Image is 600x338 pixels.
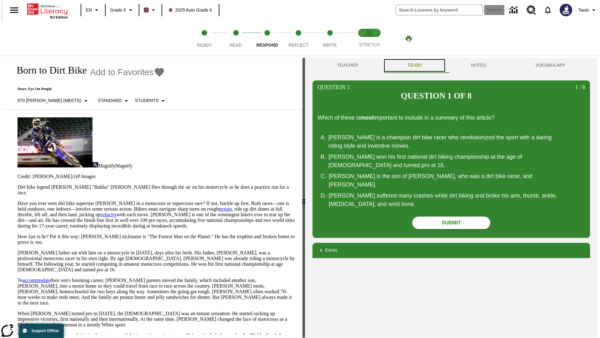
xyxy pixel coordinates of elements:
[92,162,98,167] img: Magnify
[86,7,92,13] span: EN
[19,324,64,338] button: Support Offline
[506,2,523,19] a: Data Center
[375,31,377,34] text: 2
[396,5,482,15] input: search field
[17,278,295,306] p: To their son's booming career, [PERSON_NAME] parents moved the family, which included another son...
[321,153,326,161] span: B .
[575,84,585,108] p: 8
[362,31,363,34] text: 1
[90,67,165,78] button: Add to Favorites - Born to Dirt Bike
[95,95,132,106] button: Scaffolds, Standard
[359,42,380,47] span: STRETCH
[23,278,51,283] a: accommodate
[186,21,222,56] button: Ready step 1 of 5
[556,2,576,18] button: Select a new avatar
[354,21,372,56] button: Stretch Read step 1 of 2
[217,21,254,56] button: Read step 2 of 5
[321,192,326,200] span: D .
[83,4,103,16] button: Language: EN, Select a language
[360,115,374,121] strong: most
[219,206,232,212] a: terrain
[323,43,337,48] span: Write
[312,58,590,73] div: Instructional Panel Tabs
[230,43,242,48] span: Read
[302,58,305,338] div: Press Enter or Spacebar and then press right and left arrow keys to move the slider
[578,7,589,13] span: Tauto
[280,21,317,56] button: Reflect step 4 of 5
[412,217,490,229] button: Submit
[329,192,566,208] div: [PERSON_NAME] suffered many crashes while dirt biking and broke his arm, thumb, ankle, [MEDICAL_D...
[328,133,566,150] div: [PERSON_NAME] is a champion dirt bike racer who revolutionized the sport with a daring riding sty...
[312,243,590,258] div: Extras
[10,64,87,76] h1: Born to Dirt Bike
[367,21,385,56] button: Stretch Respond step 2 of 2
[197,43,212,48] span: Ready
[325,247,337,253] p: Extras
[100,212,117,217] a: velocity
[523,2,540,18] a: Resource Center, Will open in new tab
[446,58,511,73] button: NOTES
[5,1,23,19] button: Open side menu
[17,311,295,328] p: When [PERSON_NAME] turned pro in [DATE], the [DEMOGRAPHIC_DATA] was an instant sensation. He star...
[321,133,326,142] span: A .
[560,4,572,16] img: Avatar
[98,97,122,104] p: Standard
[98,163,115,168] span: Magnify
[90,67,154,77] span: Add to Favorites
[110,7,126,13] span: Grade 6
[107,4,137,16] button: Grade: Grade 6, Select a grade
[17,117,92,167] img: Motocross racer James Stewart flies through the air on his dirt bike.
[132,95,169,106] button: Select Student
[2,58,302,335] div: reading
[575,84,578,90] span: 1
[115,163,132,168] span: Magnify
[10,87,169,91] p: News: Eye On People
[17,174,295,179] p: Credit: [PERSON_NAME]/AP Images
[305,58,597,338] div: activity
[317,114,585,122] p: Which of these is important to include in a summary of this article?
[317,84,350,108] p: Question
[399,33,419,44] button: Print
[576,4,600,16] button: Profile/Settings
[135,97,158,104] p: Students
[17,234,295,245] p: How fast is he? Put it this way: [PERSON_NAME] nickname is "The Fastest Man on the Planet." He ha...
[17,97,81,104] p: 970 [PERSON_NAME] (Meets)
[256,43,278,48] span: Respond
[511,58,590,73] button: VOCABULARY
[141,4,160,16] button: Class color is dark brown. Change class color
[540,2,556,18] a: Notifications
[321,172,326,181] span: C .
[169,7,212,13] span: 2025 Auto Grade 6
[27,2,68,19] div: Home
[312,58,383,73] button: Teacher
[383,58,446,73] button: TO-DO
[346,84,350,90] span: 1
[401,91,472,101] h2: Question 1 of 8
[17,184,295,196] p: Dirt bike legend [PERSON_NAME] "Bubba" [PERSON_NAME] flies through the air on his motorcycle as h...
[32,329,59,333] span: Support Offline
[329,172,566,189] div: [PERSON_NAME] is the son of [PERSON_NAME], who was a dirt bike racer, and [PERSON_NAME].
[50,15,68,19] span: NJ Edition
[328,153,566,170] div: [PERSON_NAME] won his first national dirt biking championship at the age of [DEMOGRAPHIC_DATA] an...
[312,21,348,56] button: Write step 5 of 5
[579,84,581,90] span: /
[249,21,285,56] button: Respond step 3 of 5
[17,201,295,229] p: Have you ever seen dirt bike superstar [PERSON_NAME] in a motocross or supercross race? If not, b...
[289,43,309,48] span: Reflect
[15,95,92,106] button: Select Lexile, 970 Lexile (Meets)
[17,250,295,273] p: [PERSON_NAME] father sat with him on a motorcycle in [DATE], days after his birth. His father, [P...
